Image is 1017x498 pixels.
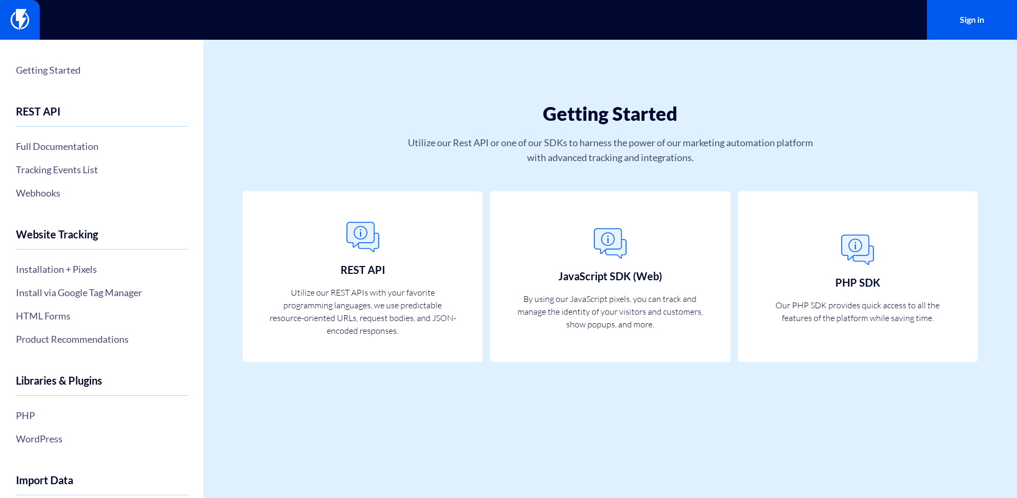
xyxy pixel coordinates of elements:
[341,264,385,275] h3: REST API
[243,191,483,362] a: REST API Utilize our REST APIs with your favorite programming languages, we use predictable resou...
[738,191,978,362] a: PHP SDK Our PHP SDK provides quick access to all the features of the platform while saving time.
[16,283,188,301] a: Install via Google Tag Manager
[16,184,188,202] a: Webhooks
[16,228,188,250] h4: Website Tracking
[16,161,188,179] a: Tracking Events List
[16,105,188,127] h4: REST API
[267,103,953,125] h1: Getting Started
[490,191,730,362] a: JavaScript SDK (Web) By using our JavaScript pixels, you can track and manage the identity of you...
[836,229,879,271] img: General.png
[342,216,384,259] img: General.png
[515,292,705,331] p: By using our JavaScript pixels, you can track and manage the identity of your visitors and custom...
[16,61,188,79] a: Getting Started
[16,430,188,448] a: WordPress
[16,307,188,325] a: HTML Forms
[16,137,188,155] a: Full Documentation
[404,135,816,165] p: Utilize our Rest API or one of our SDKs to harness the power of our marketing automation platform...
[16,260,188,278] a: Installation + Pixels
[16,375,188,396] h4: Libraries & Plugins
[558,270,662,282] h3: JavaScript SDK (Web)
[763,299,953,324] p: Our PHP SDK provides quick access to all the features of the platform while saving time.
[16,474,188,495] h4: Import Data
[589,223,631,265] img: General.png
[16,406,188,424] a: PHP
[267,286,458,337] p: Utilize our REST APIs with your favorite programming languages, we use predictable resource-orien...
[835,277,880,288] h3: PHP SDK
[16,330,188,348] a: Product Recommendations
